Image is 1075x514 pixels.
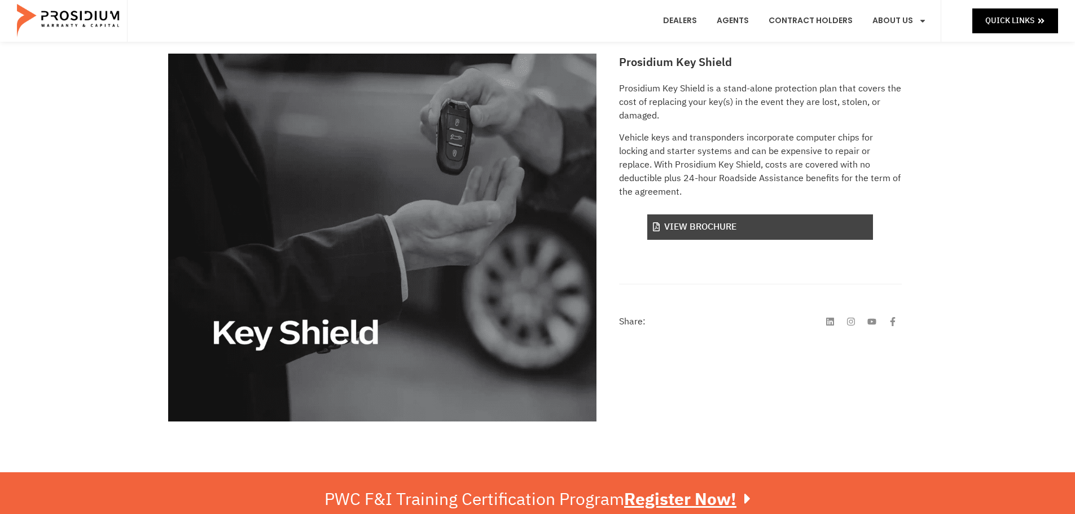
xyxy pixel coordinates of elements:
[619,131,901,199] p: Vehicle keys and transponders incorporate computer chips for locking and starter systems and can ...
[619,54,901,71] h2: Prosidium Key Shield
[324,489,751,509] div: PWC F&I Training Certification Program
[619,82,901,122] p: Prosidium Key Shield is a stand-alone protection plan that covers the cost of replacing your key(...
[624,486,736,512] u: Register Now!
[647,214,873,240] a: View Brochure
[972,8,1058,33] a: Quick Links
[619,317,646,326] h4: Share:
[985,14,1034,28] span: Quick Links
